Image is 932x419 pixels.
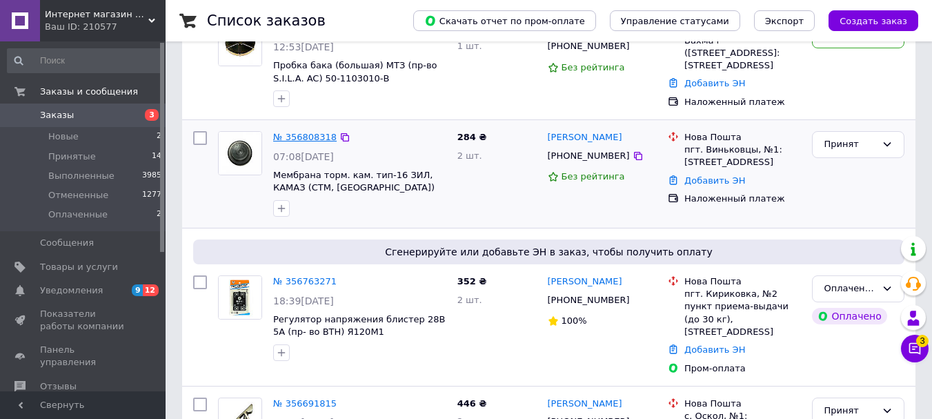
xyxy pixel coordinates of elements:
button: Скачать отчет по пром-оплате [413,10,596,31]
span: 352 ₴ [457,276,487,286]
button: Экспорт [754,10,815,31]
span: 2 шт. [457,295,482,305]
span: 2 [157,208,161,221]
a: [PERSON_NAME] [548,275,622,289]
a: [PERSON_NAME] [548,398,622,411]
div: пгт. Виньковцы, №1: [STREET_ADDRESS] [684,144,801,168]
a: [PERSON_NAME] [548,131,622,144]
div: Нова Пошта [684,131,801,144]
a: Создать заказ [815,15,918,26]
input: Поиск [7,48,163,73]
span: 3 [916,332,929,344]
span: Без рейтинга [562,62,625,72]
span: Новые [48,130,79,143]
span: Принятые [48,150,96,163]
button: Управление статусами [610,10,740,31]
img: Фото товару [219,276,261,319]
span: Уведомления [40,284,103,297]
span: Экспорт [765,16,804,26]
a: Добавить ЭН [684,175,745,186]
span: 446 ₴ [457,398,487,409]
span: Сгенерируйте или добавьте ЭН в заказ, чтобы получить оплату [199,245,899,259]
span: Оплаченные [48,208,108,221]
a: Добавить ЭН [684,78,745,88]
span: Сообщения [40,237,94,249]
span: 2 шт. [457,150,482,161]
img: Фото товару [219,23,261,66]
span: Отмененные [48,189,108,202]
div: Наложенный платеж [684,193,801,205]
a: Фото товару [218,22,262,66]
span: 284 ₴ [457,132,487,142]
span: 12 [143,284,159,296]
span: 14 [152,150,161,163]
a: № 356691815 [273,398,337,409]
div: [PHONE_NUMBER] [545,37,633,55]
span: Показатели работы компании [40,308,128,333]
a: Фото товару [218,275,262,320]
div: Ваш ID: 210577 [45,21,166,33]
span: 12:53[DATE] [273,41,334,52]
div: Оплачено [812,308,886,324]
div: Оплаченный [824,282,876,296]
span: Отзывы [40,380,77,393]
span: Заказы и сообщения [40,86,138,98]
a: № 356763271 [273,276,337,286]
div: Пром-оплата [684,362,801,375]
span: Панель управления [40,344,128,369]
span: 1 шт. [457,41,482,51]
a: № 356808318 [273,132,337,142]
span: 100% [562,315,587,326]
span: Выполненные [48,170,115,182]
div: Нова Пошта [684,398,801,410]
a: Пробка бака (большая) МТЗ (пр-во S.I.L.A. AC) 50-1103010-В [273,60,437,84]
div: Нова Пошта [684,275,801,288]
div: Принят [824,404,876,418]
span: Управление статусами [621,16,729,26]
a: Регулятор напряжения блистер 28В 5А (пр- во ВТН) Я120М1 [273,314,445,338]
span: 1277 [142,189,161,202]
button: Создать заказ [829,10,918,31]
span: Интернет магазин автозапчастей "АЛМАЗ АВТОТЕХ" [45,8,148,21]
span: Товары и услуги [40,261,118,273]
span: Без рейтинга [562,171,625,182]
a: Мембрана торм. кам. тип-16 ЗИЛ, КАМАЗ (СТМ, [GEOGRAPHIC_DATA]) 100.3519050 [273,170,435,206]
div: Наложенный платеж [684,96,801,108]
a: Добавить ЭН [684,344,745,355]
span: Создать заказ [840,16,907,26]
div: пгт. Кириковка, №2 пункт приема-выдачи (до 30 кг), [STREET_ADDRESS] [684,288,801,338]
img: Фото товару [219,132,261,175]
span: Заказы [40,109,74,121]
span: Скачать отчет по пром-оплате [424,14,585,27]
h1: Список заказов [207,12,326,29]
span: 18:39[DATE] [273,295,334,306]
span: 07:08[DATE] [273,151,334,162]
div: [PHONE_NUMBER] [545,291,633,309]
span: 3 [145,109,159,121]
div: [PHONE_NUMBER] [545,147,633,165]
button: Чат с покупателем3 [901,335,929,362]
a: Фото товару [218,131,262,175]
span: 9 [132,284,143,296]
span: 3985 [142,170,161,182]
div: Бахмач ([STREET_ADDRESS]: [STREET_ADDRESS] [684,35,801,72]
span: 2 [157,130,161,143]
div: Принят [824,137,876,152]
